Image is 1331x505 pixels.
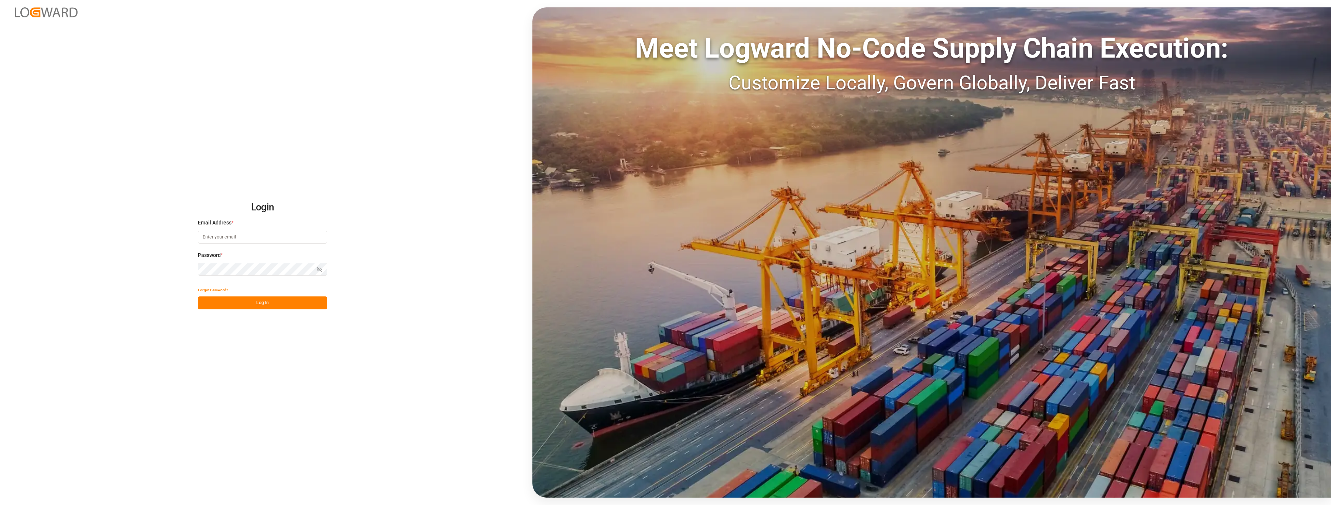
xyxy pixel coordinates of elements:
input: Enter your email [198,231,327,244]
button: Log In [198,296,327,309]
div: Meet Logward No-Code Supply Chain Execution: [532,28,1331,69]
span: Email Address [198,219,231,227]
img: Logward_new_orange.png [15,7,78,17]
span: Password [198,251,221,259]
div: Customize Locally, Govern Globally, Deliver Fast [532,69,1331,97]
h2: Login [198,196,327,219]
button: Forgot Password? [198,284,228,296]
